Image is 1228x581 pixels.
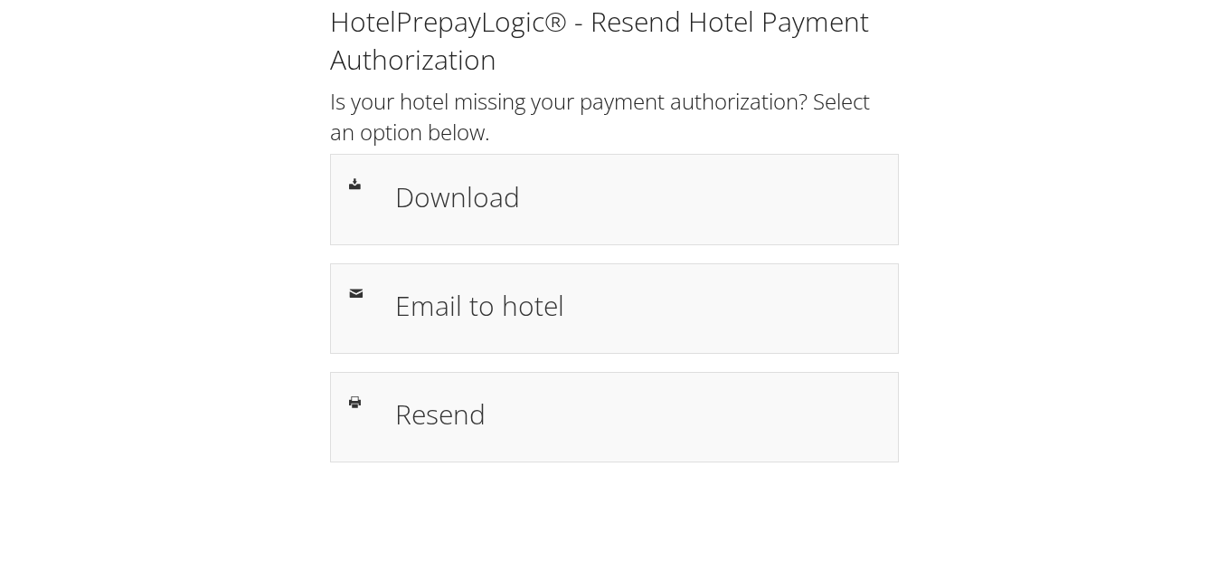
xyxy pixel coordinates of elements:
[330,86,899,147] h2: Is your hotel missing your payment authorization? Select an option below.
[330,3,899,79] h1: HotelPrepayLogic® - Resend Hotel Payment Authorization
[330,263,899,354] a: Email to hotel
[395,394,880,434] h1: Resend
[395,176,880,217] h1: Download
[330,372,899,462] a: Resend
[330,154,899,244] a: Download
[395,285,880,326] h1: Email to hotel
